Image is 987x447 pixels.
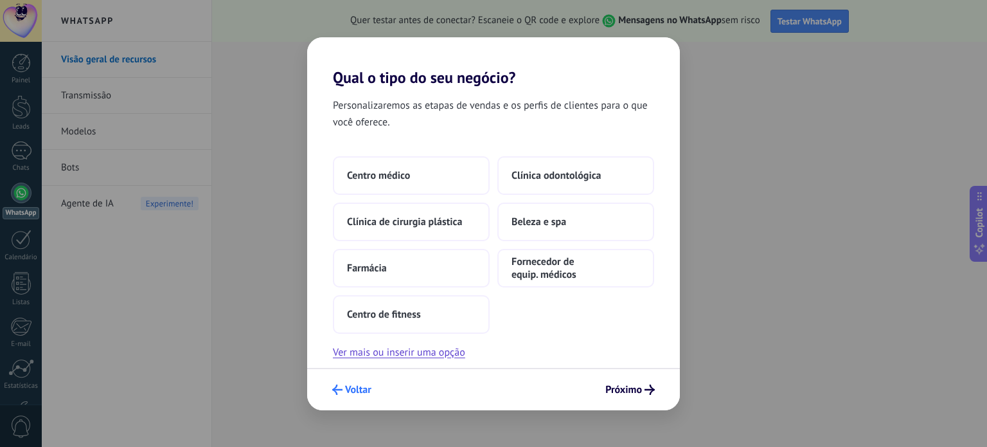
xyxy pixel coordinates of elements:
span: Beleza e spa [511,215,566,228]
span: Farmácia [347,262,387,275]
button: Clínica de cirurgia plástica [333,203,490,241]
span: Fornecedor de equip. médicos [511,255,640,281]
span: Centro de fitness [347,308,421,321]
button: Beleza e spa [497,203,654,241]
button: Farmácia [333,249,490,287]
span: Centro médico [347,169,410,182]
button: Voltar [326,379,377,401]
span: Personalizaremos as etapas de vendas e os perfis de clientes para o que você oferece. [333,97,654,131]
span: Voltar [345,385,371,394]
span: Próximo [605,385,642,394]
button: Próximo [600,379,661,401]
button: Clínica odontológica [497,156,654,195]
button: Ver mais ou inserir uma opção [333,344,465,361]
button: Fornecedor de equip. médicos [497,249,654,287]
button: Centro de fitness [333,295,490,334]
span: Clínica odontológica [511,169,601,182]
span: Clínica de cirurgia plástica [347,215,462,228]
h2: Qual o tipo do seu negócio? [307,37,680,87]
button: Centro médico [333,156,490,195]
